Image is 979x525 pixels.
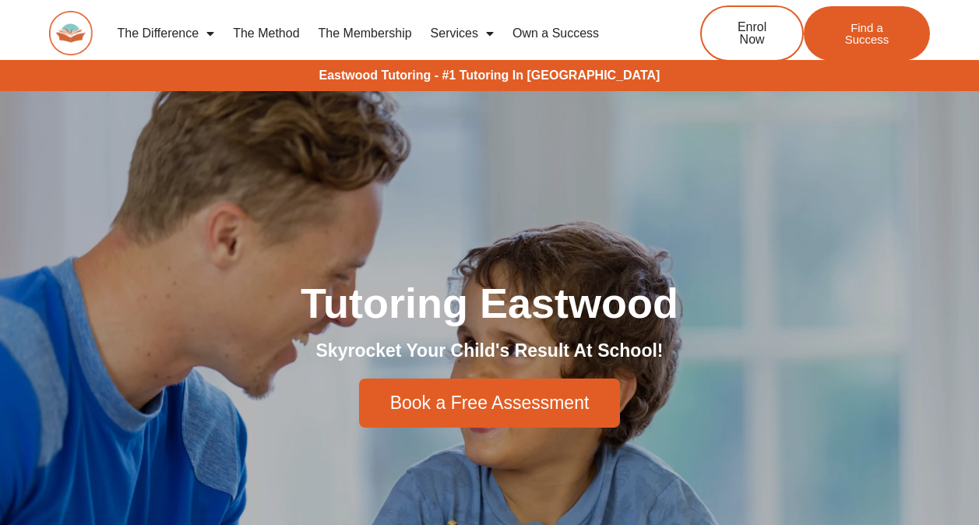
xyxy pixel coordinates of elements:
[108,16,650,51] nav: Menu
[390,394,590,412] span: Book a Free Assessment
[359,379,621,428] a: Book a Free Assessment
[309,16,421,51] a: The Membership
[421,16,503,51] a: Services
[224,16,308,51] a: The Method
[827,22,907,45] span: Find a Success
[503,16,608,51] a: Own a Success
[804,6,930,61] a: Find a Success
[54,340,926,363] h2: Skyrocket Your Child's Result At School!
[700,5,804,62] a: Enrol Now
[54,282,926,324] h1: Tutoring Eastwood
[108,16,224,51] a: The Difference
[725,21,779,46] span: Enrol Now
